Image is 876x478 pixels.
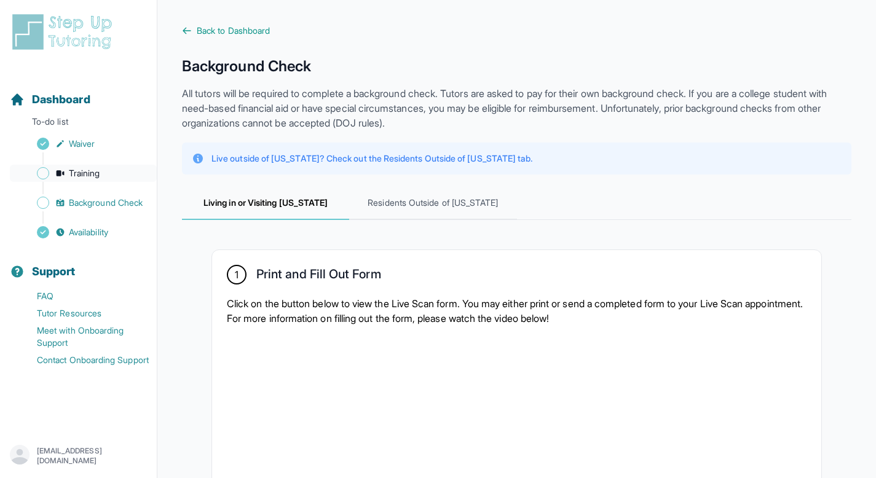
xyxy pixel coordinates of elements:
[32,263,76,280] span: Support
[69,226,108,238] span: Availability
[10,351,157,369] a: Contact Onboarding Support
[227,296,807,326] p: Click on the button below to view the Live Scan form. You may either print or send a completed fo...
[10,224,157,241] a: Availability
[197,25,270,37] span: Back to Dashboard
[69,138,95,150] span: Waiver
[182,187,349,220] span: Living in or Visiting [US_STATE]
[5,243,152,285] button: Support
[10,305,157,322] a: Tutor Resources
[5,116,152,133] p: To-do list
[69,167,100,179] span: Training
[182,25,851,37] a: Back to Dashboard
[10,322,157,351] a: Meet with Onboarding Support
[182,187,851,220] nav: Tabs
[10,165,157,182] a: Training
[10,91,90,108] a: Dashboard
[10,445,147,467] button: [EMAIL_ADDRESS][DOMAIN_NAME]
[182,57,851,76] h1: Background Check
[235,267,239,282] span: 1
[211,152,532,165] p: Live outside of [US_STATE]? Check out the Residents Outside of [US_STATE] tab.
[37,446,147,466] p: [EMAIL_ADDRESS][DOMAIN_NAME]
[10,135,157,152] a: Waiver
[69,197,143,209] span: Background Check
[5,71,152,113] button: Dashboard
[10,194,157,211] a: Background Check
[32,91,90,108] span: Dashboard
[349,187,516,220] span: Residents Outside of [US_STATE]
[182,86,851,130] p: All tutors will be required to complete a background check. Tutors are asked to pay for their own...
[10,288,157,305] a: FAQ
[256,267,381,286] h2: Print and Fill Out Form
[10,12,119,52] img: logo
